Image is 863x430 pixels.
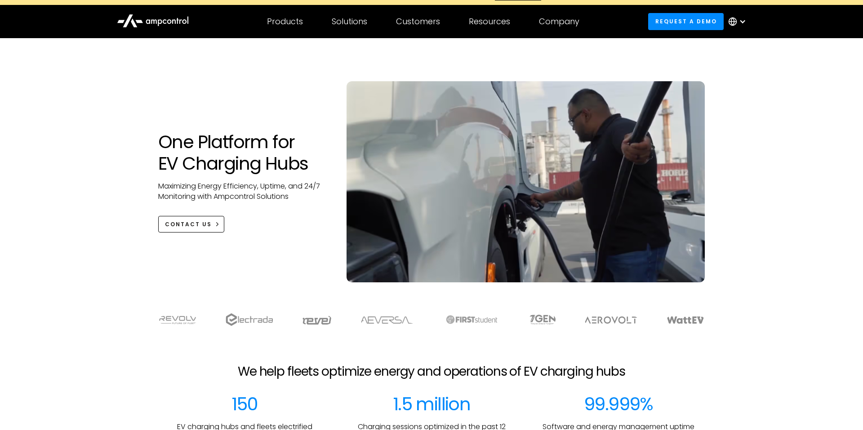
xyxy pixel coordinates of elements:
div: Solutions [332,17,367,26]
a: CONTACT US [158,216,224,233]
div: Resources [469,17,510,26]
div: Company [539,17,579,26]
img: WattEV logo [667,316,704,324]
h2: We help fleets optimize energy and operations of EV charging hubs [238,364,625,379]
div: Products [267,17,303,26]
div: Customers [396,17,440,26]
div: 1.5 million [393,393,470,415]
div: 99.999% [584,393,653,415]
a: Request a demo [648,13,724,30]
div: 150 [231,393,258,415]
div: CONTACT US [165,220,212,228]
img: Aerovolt Logo [584,316,638,324]
h1: One Platform for EV Charging Hubs [158,131,329,174]
img: electrada logo [226,313,273,326]
p: Maximizing Energy Efficiency, Uptime, and 24/7 Monitoring with Ampcontrol Solutions [158,181,329,202]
